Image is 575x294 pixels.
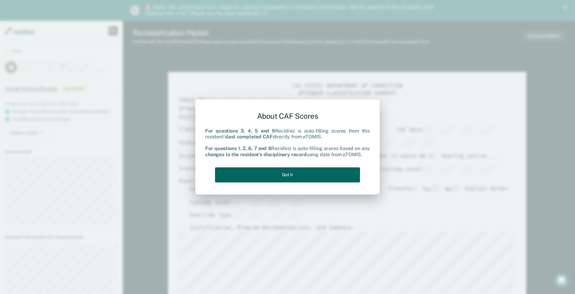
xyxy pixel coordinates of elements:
[145,4,435,17] div: 🚨 Hello! We understand you might be seeing mislabeled or outdated information. We are aware of th...
[130,6,140,15] img: Profile image for Kim
[563,6,569,9] div: Close
[205,152,307,157] b: changes to the resident's disciplinary record
[205,128,275,134] b: For questions 3, 4, 5 and 9
[205,128,370,157] div: Recidiviz is auto-filling scores from this resident's directly from eTOMIS. Recidiviz is auto-fil...
[215,167,360,182] button: Got it
[227,134,272,140] b: last completed CAF
[205,146,271,152] b: For questions 1, 2, 6, 7 and 8
[205,107,370,125] div: About CAF Scores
